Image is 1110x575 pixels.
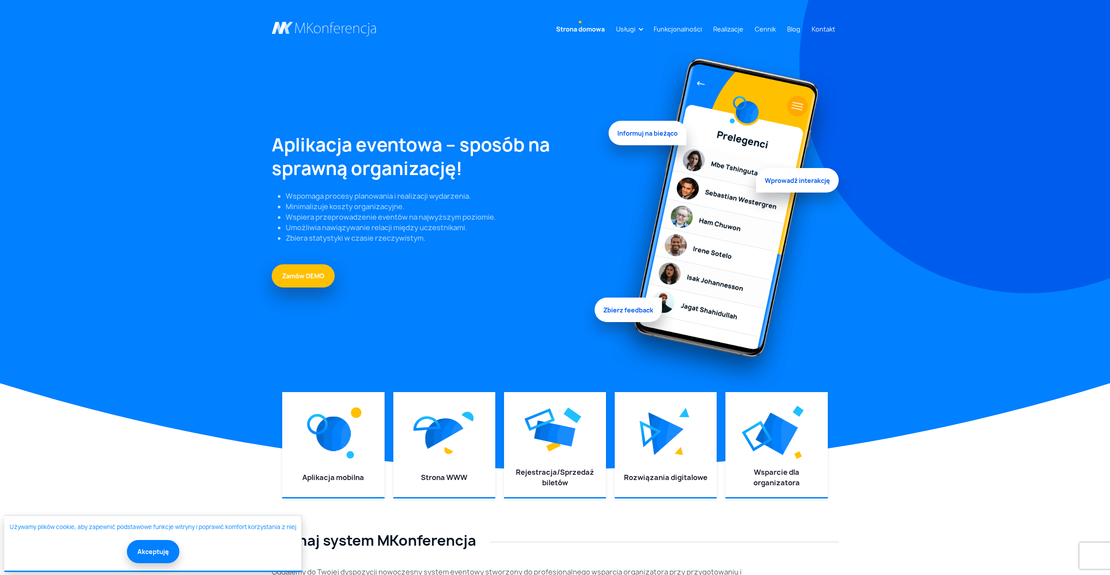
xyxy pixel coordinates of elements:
[753,467,800,487] a: Wsparcie dla organizatora
[792,406,804,417] img: Graficzny element strony
[808,21,839,37] a: Kontakt
[286,191,598,201] li: Wspomaga procesy planowania i realizacji wydarzenia.
[347,451,354,459] img: Graficzny element strony
[272,264,335,287] a: Zamów DEMO
[521,402,558,438] img: Graficzny element strony
[302,473,364,482] a: Aplikacja mobilna
[679,407,690,417] img: Graficzny element strony
[784,21,804,37] a: Blog
[10,523,296,532] a: Używamy plików cookie, aby zapewnić podstawowe funkcje witryny i poprawić komfort korzystania z niej
[272,133,598,180] h1: Aplikacja eventowa – sposób na sprawną organizację!
[272,532,839,549] h2: Poznaj system MKonferencja
[613,21,639,37] a: Usługi
[710,21,747,37] a: Realizacje
[286,212,598,222] li: Wspiera przeprowadzenie eventów na najwyższym poziomie.
[756,165,839,190] span: Wprowadź interakcję
[286,222,598,233] li: Umożliwia nawiązywanie relacji między uczestnikami.
[650,21,705,37] a: Funkcjonalności
[564,407,581,423] img: Graficzny element strony
[794,451,802,459] img: Graficzny element strony
[534,421,576,447] img: Graficzny element strony
[127,540,179,563] button: Akceptuję
[421,473,467,482] a: Strona WWW
[425,418,463,449] img: Graficzny element strony
[751,21,779,37] a: Cennik
[609,123,686,148] span: Informuj na bieżąco
[516,467,594,487] a: Rejestracja/Sprzedaż biletów
[609,49,839,392] img: Graficzny element strony
[624,473,707,482] a: Rozwiązania digitalowe
[286,233,598,243] li: Zbiera statystyki w czasie rzeczywistym.
[444,447,453,454] img: Graficzny element strony
[742,421,773,452] img: Graficzny element strony
[307,414,328,435] img: Graficzny element strony
[595,295,662,319] span: Zbierz feedback
[756,413,798,455] img: Graficzny element strony
[462,412,474,422] img: Graficzny element strony
[316,417,350,451] img: Graficzny element strony
[553,21,608,37] a: Strona domowa
[286,201,598,212] li: Minimalizuje koszty organizacyjne.
[640,421,662,447] img: Graficzny element strony
[351,407,361,418] img: Graficzny element strony
[413,416,441,431] img: Graficzny element strony
[648,412,683,455] img: Graficzny element strony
